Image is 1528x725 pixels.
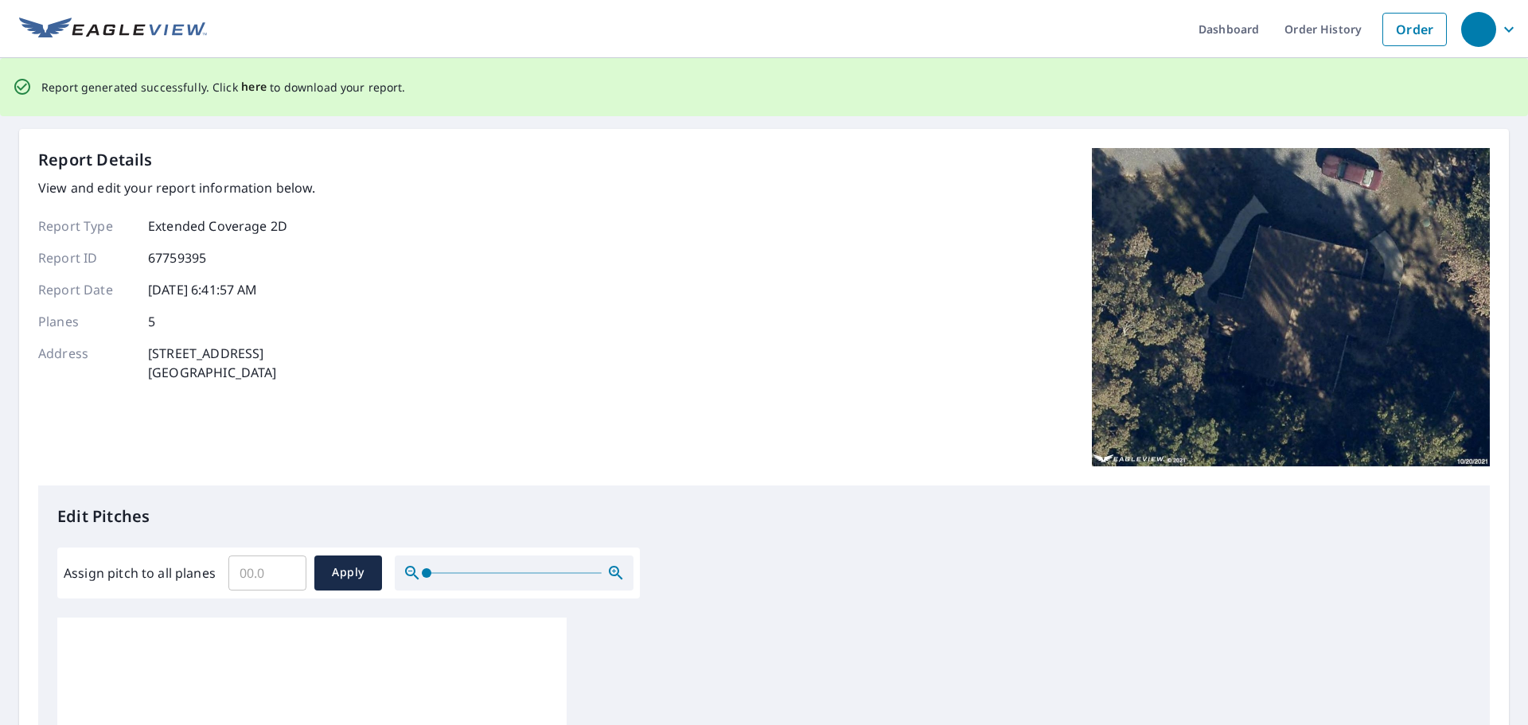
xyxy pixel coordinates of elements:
[1382,13,1447,46] a: Order
[38,178,316,197] p: View and edit your report information below.
[38,344,134,382] p: Address
[228,551,306,595] input: 00.0
[38,312,134,331] p: Planes
[38,216,134,236] p: Report Type
[148,216,287,236] p: Extended Coverage 2D
[314,555,382,591] button: Apply
[148,344,277,382] p: [STREET_ADDRESS] [GEOGRAPHIC_DATA]
[41,77,406,97] p: Report generated successfully. Click to download your report.
[148,280,258,299] p: [DATE] 6:41:57 AM
[38,280,134,299] p: Report Date
[148,312,155,331] p: 5
[19,18,207,41] img: EV Logo
[57,505,1471,528] p: Edit Pitches
[241,77,267,97] button: here
[38,248,134,267] p: Report ID
[327,563,369,583] span: Apply
[38,148,153,172] p: Report Details
[64,563,216,583] label: Assign pitch to all planes
[148,248,206,267] p: 67759395
[1092,148,1490,466] img: Top image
